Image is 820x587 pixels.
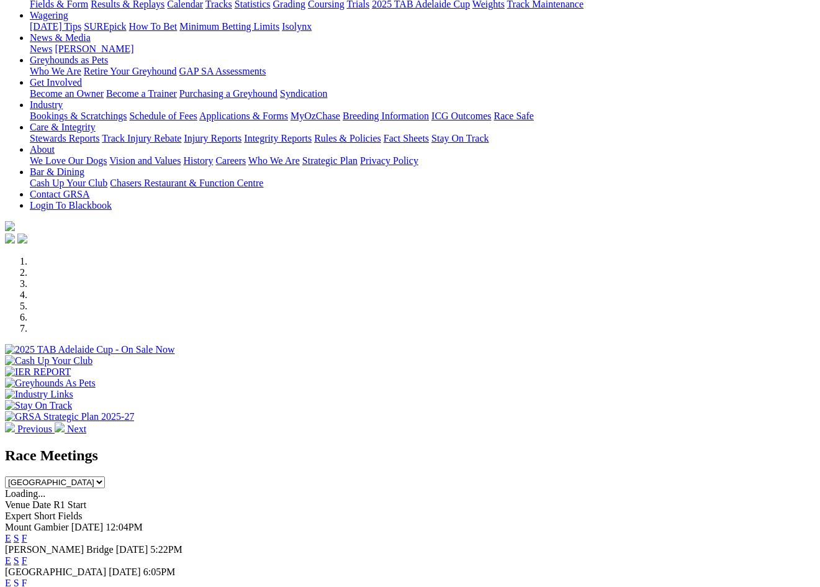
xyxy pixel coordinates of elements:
a: How To Bet [129,21,178,32]
span: Expert [5,511,32,521]
a: Fact Sheets [384,133,429,143]
a: Applications & Forms [199,111,288,121]
img: Greyhounds As Pets [5,378,96,389]
a: About [30,144,55,155]
span: Fields [58,511,82,521]
div: News & Media [30,43,815,55]
a: Stay On Track [431,133,489,143]
span: Venue [5,499,30,510]
span: [DATE] [109,567,141,577]
div: Care & Integrity [30,133,815,144]
a: [DATE] Tips [30,21,81,32]
span: R1 Start [53,499,86,510]
a: Cash Up Your Club [30,178,107,188]
h2: Race Meetings [5,447,815,464]
a: MyOzChase [291,111,340,121]
a: Race Safe [493,111,533,121]
a: Purchasing a Greyhound [179,88,277,99]
span: [DATE] [71,522,104,532]
a: Minimum Betting Limits [179,21,279,32]
span: [PERSON_NAME] Bridge [5,544,114,555]
a: We Love Our Dogs [30,155,107,166]
a: Track Injury Rebate [102,133,181,143]
a: Bar & Dining [30,166,84,177]
span: Date [32,499,51,510]
a: Care & Integrity [30,122,96,132]
a: Next [55,424,86,434]
span: [DATE] [116,544,148,555]
span: Previous [17,424,52,434]
a: GAP SA Assessments [179,66,266,76]
a: Contact GRSA [30,189,89,199]
a: E [5,533,11,544]
a: Isolynx [282,21,312,32]
span: 5:22PM [150,544,182,555]
a: Privacy Policy [360,155,418,166]
a: Strategic Plan [302,155,358,166]
a: Careers [215,155,246,166]
span: 6:05PM [143,567,176,577]
div: Industry [30,111,815,122]
img: facebook.svg [5,234,15,243]
a: SUREpick [84,21,126,32]
a: F [22,533,27,544]
a: F [22,555,27,566]
img: chevron-right-pager-white.svg [55,422,65,432]
a: News & Media [30,32,91,43]
a: ICG Outcomes [431,111,491,121]
a: Integrity Reports [244,133,312,143]
img: twitter.svg [17,234,27,243]
a: Greyhounds as Pets [30,55,108,65]
a: [PERSON_NAME] [55,43,133,54]
img: logo-grsa-white.png [5,221,15,231]
img: IER REPORT [5,366,71,378]
span: 12:04PM [106,522,143,532]
img: Industry Links [5,389,73,400]
span: Mount Gambier [5,522,69,532]
a: Bookings & Scratchings [30,111,127,121]
a: Become an Owner [30,88,104,99]
a: Syndication [280,88,327,99]
a: E [5,555,11,566]
a: Login To Blackbook [30,200,112,211]
img: Stay On Track [5,400,72,411]
a: S [14,533,19,544]
a: Schedule of Fees [129,111,197,121]
a: History [183,155,213,166]
img: 2025 TAB Adelaide Cup - On Sale Now [5,344,175,355]
a: Stewards Reports [30,133,99,143]
a: Who We Are [30,66,81,76]
span: Short [34,511,56,521]
a: Breeding Information [343,111,429,121]
a: S [14,555,19,566]
a: Rules & Policies [314,133,381,143]
a: Injury Reports [184,133,241,143]
a: Industry [30,99,63,110]
div: Greyhounds as Pets [30,66,815,77]
div: Get Involved [30,88,815,99]
img: GRSA Strategic Plan 2025-27 [5,411,134,422]
a: Get Involved [30,77,82,88]
a: News [30,43,52,54]
a: Chasers Restaurant & Function Centre [110,178,263,188]
img: chevron-left-pager-white.svg [5,422,15,432]
a: Retire Your Greyhound [84,66,177,76]
span: Loading... [5,488,45,499]
a: Vision and Values [109,155,181,166]
div: Bar & Dining [30,178,815,189]
a: Previous [5,424,55,434]
span: [GEOGRAPHIC_DATA] [5,567,106,577]
div: About [30,155,815,166]
a: Who We Are [248,155,300,166]
a: Become a Trainer [106,88,177,99]
img: Cash Up Your Club [5,355,92,366]
a: Wagering [30,10,68,20]
div: Wagering [30,21,815,32]
span: Next [67,424,86,434]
